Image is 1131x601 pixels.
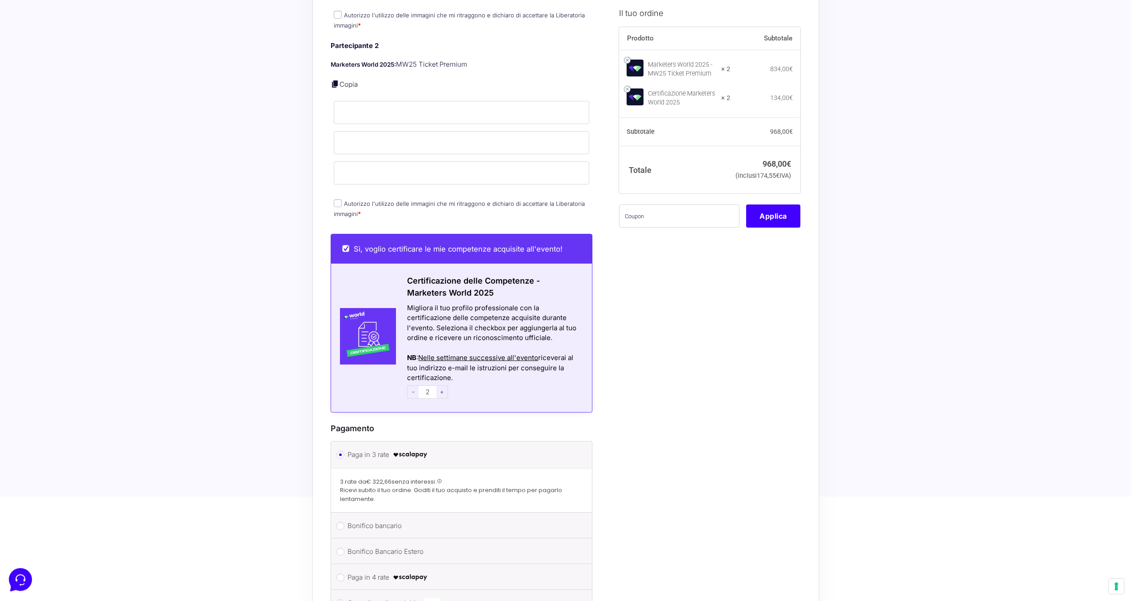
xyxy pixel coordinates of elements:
strong: × 2 [721,64,730,73]
input: Coupon [619,204,739,228]
strong: Marketers World 2025: [331,61,396,68]
button: Home [7,285,62,306]
div: Migliora il tuo profilo professionale con la certificazione delle competenze acquisite durante l'... [407,303,581,343]
input: Cerca un articolo... [20,129,145,138]
span: € [789,65,793,72]
img: dark [43,50,60,68]
th: Prodotto [619,27,730,50]
span: Trova una risposta [14,110,69,117]
a: Copia [340,80,358,88]
button: Inizia una conversazione [14,75,164,92]
div: Marketers World 2025 - MW25 Ticket Premium [648,60,715,78]
bdi: 968,00 [763,159,791,168]
button: Le tue preferenze relative al consenso per le tecnologie di tracciamento [1109,579,1124,594]
img: Certificazione Marketers World 2025 [627,88,643,105]
p: MW25 Ticket Premium [331,60,593,70]
div: : riceverai al tuo indirizzo e-mail le istruzioni per conseguire la certificazione. [407,353,581,383]
button: Messaggi [62,285,116,306]
h3: Il tuo ordine [619,7,800,19]
input: 1 [419,385,436,399]
bdi: 834,00 [770,65,793,72]
h3: Pagamento [331,422,593,434]
bdi: 134,00 [770,94,793,101]
th: Totale [619,146,730,193]
img: scalapay-logo-black.png [392,449,428,460]
span: Nelle settimane successive all'evento [418,353,538,362]
label: Bonifico bancario [348,519,573,533]
span: - [407,385,419,399]
span: Le tue conversazioni [14,36,76,43]
img: Certificazione-MW24-300x300-1.jpg [331,308,396,365]
span: € [787,159,791,168]
span: + [436,385,448,399]
span: € [789,128,793,135]
span: € [776,172,779,180]
span: Inizia una conversazione [58,80,131,87]
input: Autorizzo l'utilizzo delle immagini che mi ritraggono e dichiaro di accettare la Liberatoria imma... [334,11,342,19]
img: dark [28,50,46,68]
small: (inclusi IVA) [735,172,791,180]
bdi: 968,00 [770,128,793,135]
span: 174,55 [757,172,779,180]
button: Aiuto [116,285,171,306]
div: Certificazione Marketers World 2025 [648,89,715,107]
span: € [789,94,793,101]
span: Certificazione delle Competenze - Marketers World 2025 [407,276,540,297]
label: Autorizzo l'utilizzo delle immagini che mi ritraggono e dichiaro di accettare la Liberatoria imma... [334,12,585,29]
span: Sì, voglio certificare le mie competenze acquisite all'evento! [354,244,563,253]
strong: NB [407,353,416,362]
p: Aiuto [137,298,150,306]
p: Messaggi [77,298,101,306]
a: Copia i dettagli dell'acquirente [331,80,340,88]
label: Paga in 4 rate [348,571,573,584]
img: scalapay-logo-black.png [392,572,428,583]
iframe: Customerly Messenger Launcher [7,566,34,593]
img: Marketers World 2025 - MW25 Ticket Premium [627,59,643,76]
button: Applica [746,204,800,228]
a: Apri Centro Assistenza [95,110,164,117]
input: Sì, voglio certificare le mie competenze acquisite all'evento! [342,245,349,252]
div: Azioni del messaggio [407,343,581,353]
h4: Partecipante 2 [331,41,593,51]
p: Home [27,298,42,306]
h2: Ciao da Marketers 👋 [7,7,149,21]
input: Autorizzo l'utilizzo delle immagini che mi ritraggono e dichiaro di accettare la Liberatoria imma... [334,199,342,207]
strong: × 2 [721,93,730,102]
label: Paga in 3 rate [348,448,573,461]
th: Subtotale [619,117,730,146]
img: dark [14,50,32,68]
label: Bonifico Bancario Estero [348,545,573,558]
label: Autorizzo l'utilizzo delle immagini che mi ritraggono e dichiaro di accettare la Liberatoria imma... [334,200,585,217]
th: Subtotale [730,27,801,50]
